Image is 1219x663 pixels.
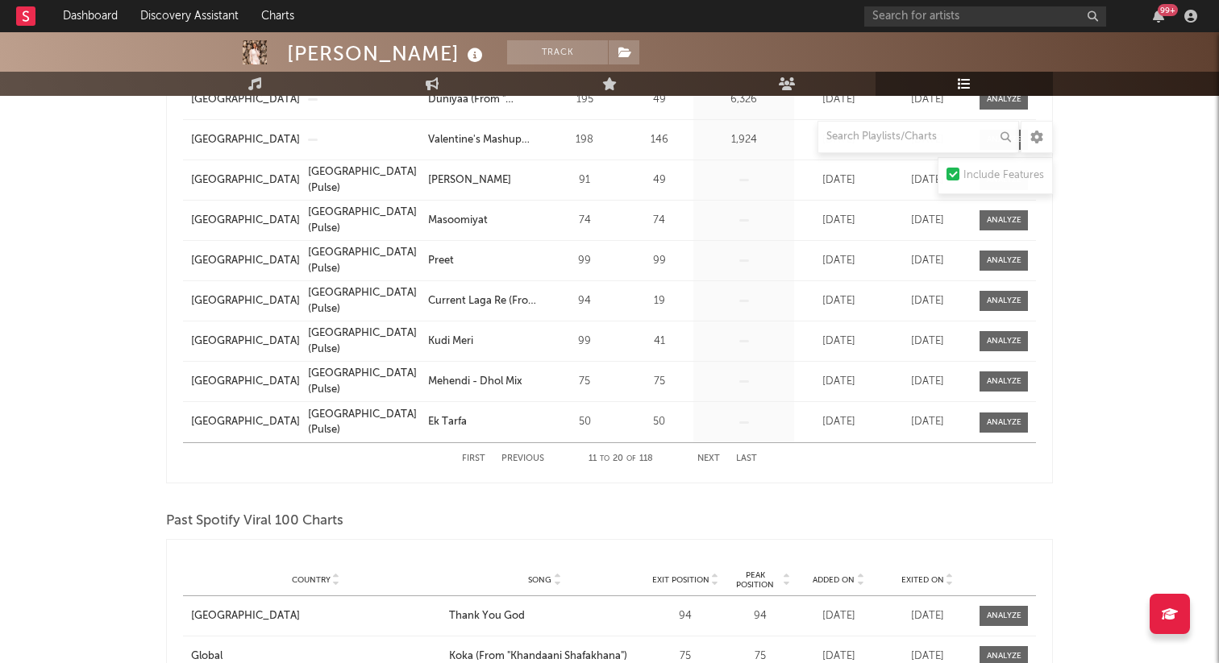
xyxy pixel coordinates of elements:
[887,213,967,229] div: [DATE]
[629,172,689,189] div: 49
[697,454,720,463] button: Next
[887,172,967,189] div: [DATE]
[548,132,621,148] div: 198
[798,374,879,390] div: [DATE]
[449,608,641,624] a: Thank You God
[730,570,780,590] span: Peak Position
[191,132,300,148] a: [GEOGRAPHIC_DATA]
[308,164,420,196] a: [GEOGRAPHIC_DATA] (Pulse)
[428,414,467,430] div: Ek Tarfa
[191,374,300,390] a: [GEOGRAPHIC_DATA]
[308,205,420,236] a: [GEOGRAPHIC_DATA] (Pulse)
[191,293,300,309] a: [GEOGRAPHIC_DATA]
[191,334,300,350] a: [GEOGRAPHIC_DATA]
[428,92,540,108] div: Duniyaa (From "[PERSON_NAME]")
[697,92,790,108] div: 6,326
[629,293,689,309] div: 19
[798,334,879,350] div: [DATE]
[191,414,300,430] a: [GEOGRAPHIC_DATA]
[798,132,879,148] div: [DATE]
[428,334,473,350] div: Kudi Meri
[428,213,540,229] a: Masoomiyat
[428,414,540,430] a: Ek Tarfa
[1153,10,1164,23] button: 99+
[798,213,879,229] div: [DATE]
[166,512,343,531] span: Past Spotify Viral 100 Charts
[308,285,420,317] a: [GEOGRAPHIC_DATA] (Pulse)
[864,6,1106,27] input: Search for artists
[428,132,540,148] a: Valentine's Mashup 2019
[887,253,967,269] div: [DATE]
[629,213,689,229] div: 74
[730,608,790,624] div: 94
[629,414,689,430] div: 50
[428,293,540,309] div: Current Laga Re (From "Cirkus")
[798,293,879,309] div: [DATE]
[548,92,621,108] div: 195
[629,253,689,269] div: 99
[191,213,300,229] a: [GEOGRAPHIC_DATA]
[449,608,525,624] div: Thank You God
[308,366,420,397] a: [GEOGRAPHIC_DATA] (Pulse)
[887,608,967,624] div: [DATE]
[629,132,689,148] div: 146
[548,172,621,189] div: 91
[798,92,879,108] div: [DATE]
[649,608,722,624] div: 94
[548,414,621,430] div: 50
[548,374,621,390] div: 75
[818,121,1019,153] input: Search Playlists/Charts
[629,374,689,390] div: 75
[548,213,621,229] div: 74
[576,450,665,469] div: 11 20 118
[287,40,487,67] div: [PERSON_NAME]
[428,374,540,390] a: Mehendi - Dhol Mix
[191,608,441,624] a: [GEOGRAPHIC_DATA]
[428,334,540,350] a: Kudi Meri
[501,454,544,463] button: Previous
[1158,4,1178,16] div: 99 +
[428,172,511,189] div: [PERSON_NAME]
[901,575,944,585] span: Exited On
[813,575,855,585] span: Added On
[191,253,300,269] a: [GEOGRAPHIC_DATA]
[428,374,522,390] div: Mehendi - Dhol Mix
[887,414,967,430] div: [DATE]
[428,213,488,229] div: Masoomiyat
[462,454,485,463] button: First
[798,172,879,189] div: [DATE]
[626,455,636,462] span: of
[308,325,420,357] div: [GEOGRAPHIC_DATA] (Pulse)
[428,253,540,269] a: Preet
[798,253,879,269] div: [DATE]
[191,92,300,108] a: [GEOGRAPHIC_DATA]
[428,253,454,269] div: Preet
[548,293,621,309] div: 94
[629,92,689,108] div: 49
[308,407,420,438] a: [GEOGRAPHIC_DATA] (Pulse)
[528,575,551,585] span: Song
[428,172,540,189] a: [PERSON_NAME]
[191,172,300,189] div: [GEOGRAPHIC_DATA]
[652,575,709,585] span: Exit Position
[887,374,967,390] div: [DATE]
[548,334,621,350] div: 99
[191,608,300,624] div: [GEOGRAPHIC_DATA]
[798,608,879,624] div: [DATE]
[507,40,608,64] button: Track
[887,334,967,350] div: [DATE]
[798,414,879,430] div: [DATE]
[887,92,967,108] div: [DATE]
